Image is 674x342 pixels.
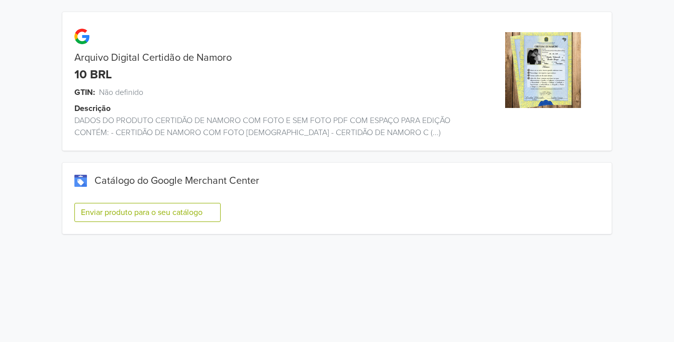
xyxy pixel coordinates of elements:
[74,86,95,98] span: GTIN:
[62,52,474,64] div: Arquivo Digital Certidão de Namoro
[74,175,600,187] div: Catálogo do Google Merchant Center
[74,102,486,115] div: Descrição
[99,86,143,98] span: Não definido
[62,115,474,139] div: DADOS DO PRODUTO CERTIDÃO DE NAMORO COM FOTO E SEM FOTO PDF COM ESPAÇO PARA EDIÇÃO CONTÉM: - CERT...
[74,203,221,222] button: Enviar produto para o seu catálogo
[74,68,112,82] div: 10 BRL
[505,32,581,108] img: product_image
